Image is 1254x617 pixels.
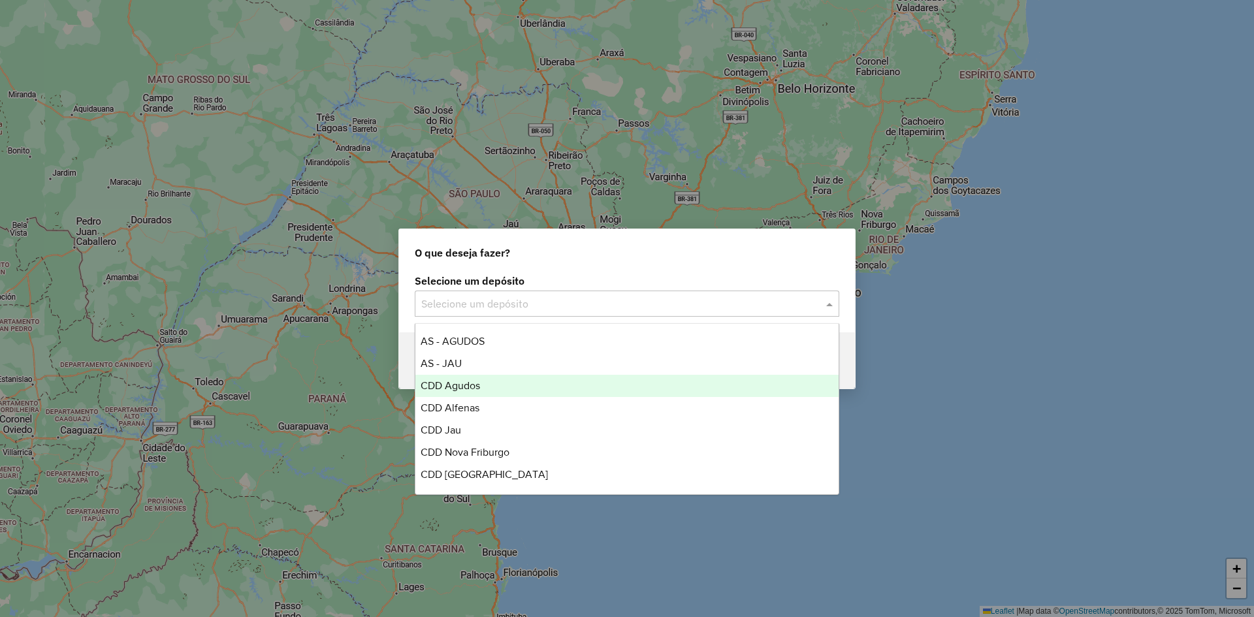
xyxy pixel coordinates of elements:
[421,380,480,391] span: CDD Agudos
[421,469,548,480] span: CDD [GEOGRAPHIC_DATA]
[415,273,839,289] label: Selecione um depósito
[421,402,479,413] span: CDD Alfenas
[421,424,461,435] span: CDD Jau
[421,358,462,369] span: AS - JAU
[415,245,510,261] span: O que deseja fazer?
[415,323,839,495] ng-dropdown-panel: Options list
[421,336,485,347] span: AS - AGUDOS
[421,447,509,458] span: CDD Nova Friburgo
